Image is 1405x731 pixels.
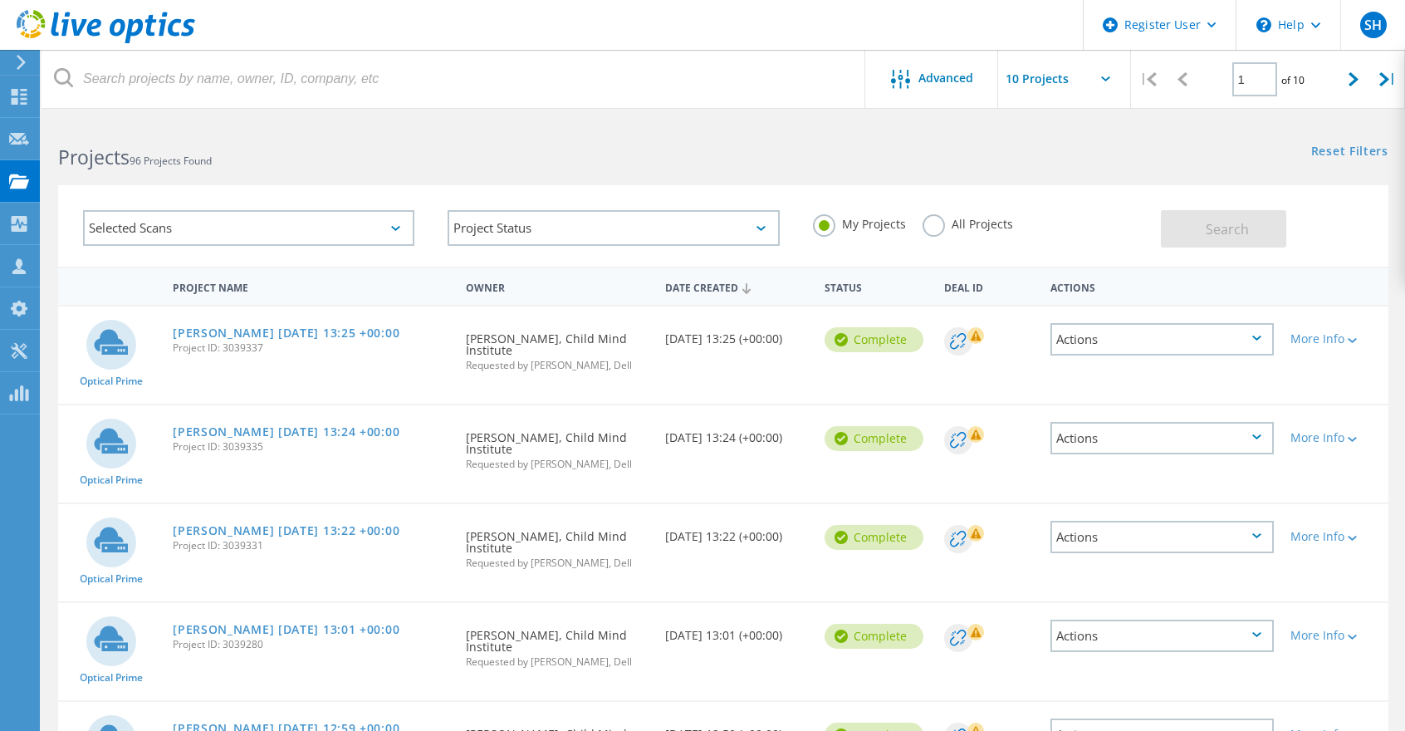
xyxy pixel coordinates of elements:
div: | [1371,50,1405,109]
button: Search [1161,210,1286,248]
span: Project ID: 3039280 [173,640,448,650]
span: Project ID: 3039331 [173,541,448,551]
span: Requested by [PERSON_NAME], Dell [466,657,649,667]
div: More Info [1290,333,1380,345]
a: [PERSON_NAME] [DATE] 13:01 +00:00 [173,624,399,635]
div: [DATE] 13:01 (+00:00) [657,603,816,658]
div: Complete [825,525,923,550]
label: All Projects [923,214,1013,230]
span: Optical Prime [80,475,143,485]
a: [PERSON_NAME] [DATE] 13:25 +00:00 [173,327,399,339]
a: [PERSON_NAME] [DATE] 13:22 +00:00 [173,525,399,537]
div: Complete [825,624,923,649]
div: Actions [1050,422,1273,454]
div: | [1131,50,1165,109]
div: Selected Scans [83,210,414,246]
span: Project ID: 3039337 [173,343,448,353]
div: Owner [458,271,657,302]
div: Complete [825,426,923,451]
div: [PERSON_NAME], Child Mind Institute [458,504,657,585]
a: [PERSON_NAME] [DATE] 13:24 +00:00 [173,426,399,438]
div: Complete [825,327,923,352]
div: [PERSON_NAME], Child Mind Institute [458,307,657,387]
a: Live Optics Dashboard [17,35,195,47]
div: [DATE] 13:25 (+00:00) [657,307,816,361]
div: [PERSON_NAME], Child Mind Institute [458,405,657,486]
div: Actions [1050,521,1273,553]
span: Optical Prime [80,673,143,683]
span: Requested by [PERSON_NAME], Dell [466,558,649,568]
span: Requested by [PERSON_NAME], Dell [466,459,649,469]
a: Reset Filters [1311,145,1388,159]
span: Advanced [918,72,973,84]
div: Project Name [164,271,457,302]
span: Project ID: 3039335 [173,442,448,452]
div: Project Status [448,210,779,246]
div: Actions [1050,620,1273,652]
span: 96 Projects Found [130,154,212,168]
div: Deal Id [936,271,1042,302]
span: Requested by [PERSON_NAME], Dell [466,361,649,370]
div: [DATE] 13:22 (+00:00) [657,504,816,559]
b: Projects [58,144,130,170]
div: Status [816,271,936,302]
label: My Projects [813,214,906,230]
div: More Info [1290,630,1380,641]
div: [DATE] 13:24 (+00:00) [657,405,816,460]
span: Optical Prime [80,376,143,386]
div: [PERSON_NAME], Child Mind Institute [458,603,657,684]
span: of 10 [1281,73,1305,87]
div: More Info [1290,432,1380,444]
span: Search [1206,220,1249,238]
input: Search projects by name, owner, ID, company, etc [42,50,866,108]
span: SH [1364,18,1382,32]
div: More Info [1290,531,1380,542]
div: Date Created [657,271,816,302]
div: Actions [1042,271,1281,302]
div: Actions [1050,323,1273,356]
span: Optical Prime [80,574,143,584]
svg: \n [1256,17,1271,32]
